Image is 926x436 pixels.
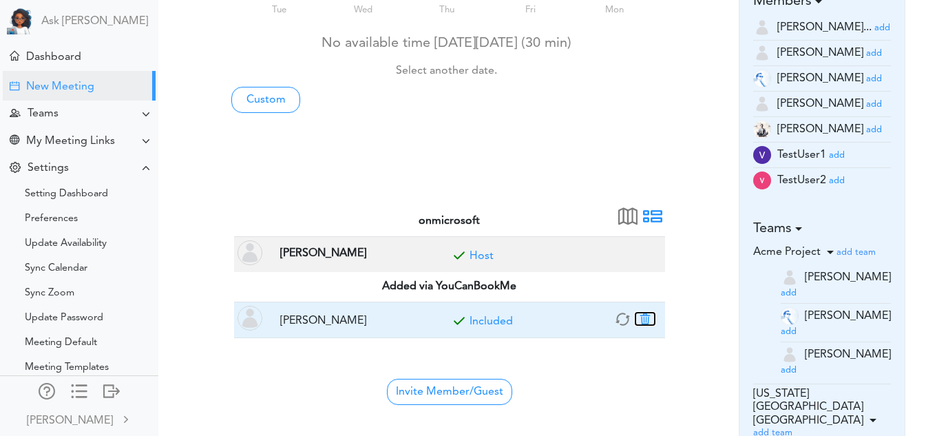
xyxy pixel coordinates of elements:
[39,383,55,397] div: Manage Members and Externals
[777,124,863,135] span: [PERSON_NAME]
[26,135,115,148] div: My Meeting Links
[753,41,892,66] li: Employee (bhavi@teamcaladi.onmicrosoft.com)
[277,310,370,330] span: undefined at undefined
[27,413,113,429] div: [PERSON_NAME]
[10,135,19,148] div: Share Meeting Link
[7,7,34,34] img: Powered by TEAMCAL AI
[753,15,892,41] li: Home Calendar (torajlal1@gmail.com)
[41,15,148,28] a: Ask [PERSON_NAME]
[874,23,890,32] small: add
[777,175,826,186] span: TestUser2
[10,162,21,175] div: Change Settings
[874,22,890,33] a: add
[781,304,892,342] li: raj@teamcaladi.onmicrosoft.com
[781,326,797,337] a: add
[866,73,882,84] a: add
[753,19,771,37] img: user-off.png
[25,315,103,322] div: Update Password
[781,342,892,380] li: vidya@teamcaladi.onmicrosoft.com
[777,98,863,110] span: [PERSON_NAME]
[71,383,87,397] div: Show only icons
[829,175,845,186] a: add
[753,146,771,164] img: AgAAAABJRU5ErkJggg==
[387,379,512,405] span: Invite Member/Guest to join your Group Free Time Calendar
[470,251,494,262] a: Included for meeting
[753,70,771,87] img: 9k=
[25,340,97,346] div: Meeting Default
[781,366,797,375] small: add
[777,48,863,59] span: [PERSON_NAME]
[28,162,69,175] div: Settings
[777,22,872,33] span: [PERSON_NAME]...
[781,287,797,298] a: add
[10,51,19,61] div: Home
[25,240,107,247] div: Update Availability
[753,117,892,143] li: Employee (rajlal@live.com)
[753,66,892,92] li: Employee (raj@teamcaladi.onmicrosoft.com)
[866,125,882,134] small: add
[280,248,366,259] strong: [PERSON_NAME]
[866,124,882,135] a: add
[829,149,845,160] a: add
[753,92,892,117] li: Employee (mia@teamcaladi.onmicrosoft.com)
[26,51,81,64] div: Dashboard
[71,383,87,402] a: Change side menu
[753,168,892,193] li: QA (vidyap1601@gmail.com)
[866,48,882,59] a: add
[866,98,882,110] a: add
[25,216,78,222] div: Preferences
[753,220,892,237] h5: Teams
[805,349,891,360] span: [PERSON_NAME]
[777,149,826,160] span: TestUser1
[866,100,882,109] small: add
[449,249,470,269] span: Included for meeting
[25,265,87,272] div: Sync Calendar
[277,242,370,262] span: Employee at New York, NY, US
[753,121,771,138] img: jcnyd2OpUGyqwAAAABJRU5ErkJggg==
[635,313,655,325] button: Remove Member
[28,107,59,121] div: Teams
[866,49,882,58] small: add
[1,404,157,435] a: [PERSON_NAME]
[777,73,863,84] span: [PERSON_NAME]
[829,151,845,160] small: add
[753,388,863,426] span: [US_STATE] [GEOGRAPHIC_DATA] [GEOGRAPHIC_DATA]
[26,81,94,94] div: New Meeting
[866,74,882,83] small: add
[25,290,74,297] div: Sync Zoom
[103,383,120,397] div: Log out
[25,191,108,198] div: Setting Dashboard
[231,87,300,113] a: Custom
[25,364,109,371] div: Meeting Templates
[805,271,891,282] span: [PERSON_NAME]
[753,143,892,168] li: QA (pamidividya1998@gmail.com)
[238,306,262,331] span: sam(pamidividya@gmail.com, undefined at undefined)
[382,281,516,292] strong: Added via YouCanBookMe
[238,306,262,331] img: image
[753,95,771,113] img: user-off.png
[829,176,845,185] small: add
[396,65,497,76] small: Select another date.
[753,44,771,62] img: user-off.png
[238,240,262,265] img: Vidya Pamidi(Vidya@teamcaladi.onmicrosoft.com, Employee at New York, NY, US)
[836,248,876,257] small: add team
[781,307,799,325] img: 9k=
[10,81,19,91] div: Creating Meeting
[781,265,892,304] li: mia@teamcaladi.onmicrosoft.com
[781,289,797,298] small: add
[781,364,797,375] a: add
[322,37,571,77] span: No available time [DATE][DATE] (30 min)
[753,172,771,189] img: wvuGkRQF0sdBbk57ysQa9bXzsTtmvIuS2PmeCp1hnITZHa8lP+Gm3NFk8xSISMBAiAQMhEjAQIgEDIRIwECIBAyESMBAiAQMh...
[781,327,797,336] small: add
[419,216,480,227] strong: onmicrosoft
[781,346,799,364] img: user-off.png
[836,247,876,258] a: add team
[470,316,513,327] a: Included for meeting
[449,314,470,335] span: Included for meeting
[781,269,799,287] img: user-off.png
[805,311,891,322] span: [PERSON_NAME]
[753,247,821,258] span: Acme Project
